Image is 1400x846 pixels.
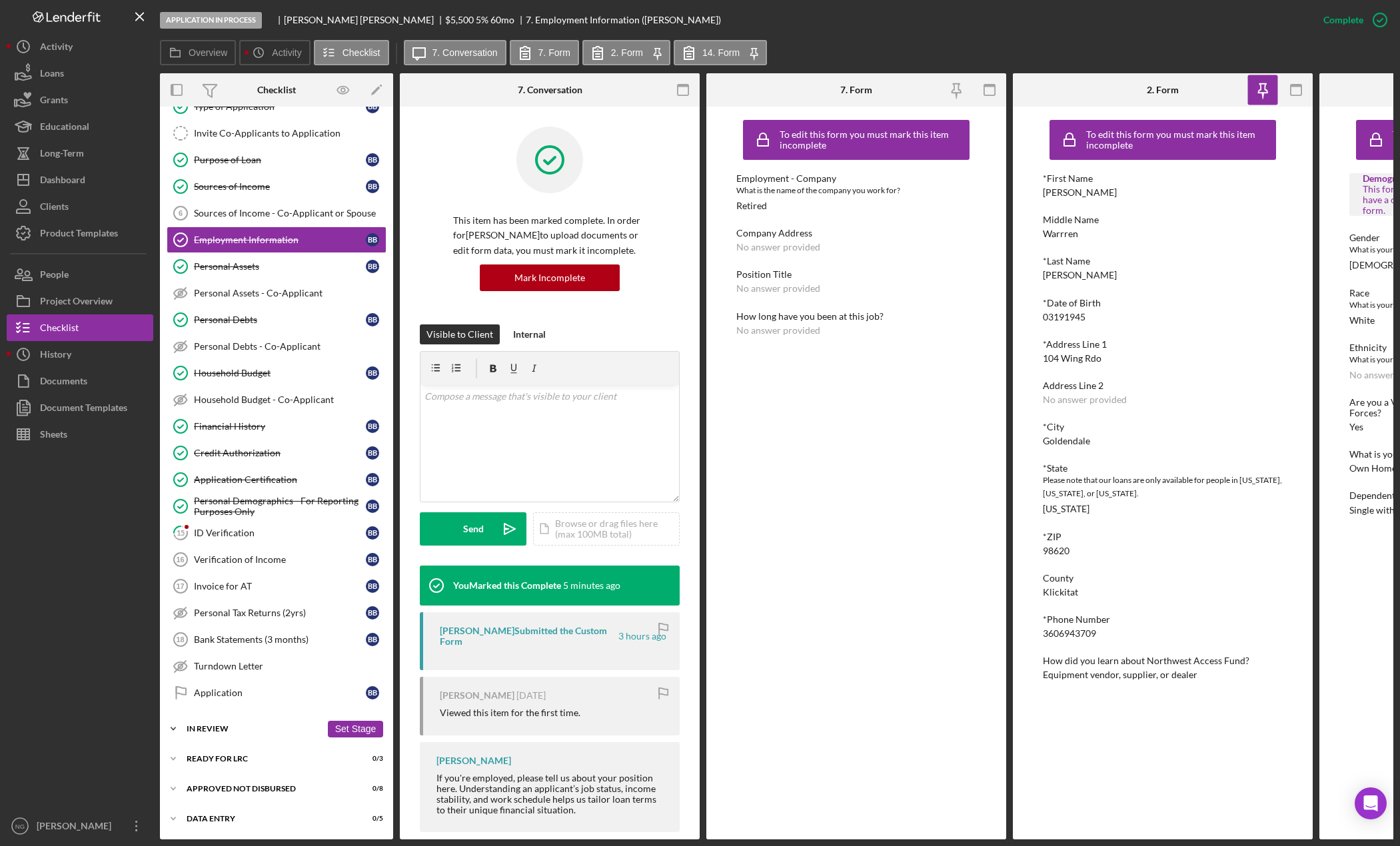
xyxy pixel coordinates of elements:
[257,85,296,95] div: Checklist
[194,687,366,698] div: Application
[7,421,153,448] a: Sheets
[194,528,366,538] div: ID Verification
[7,314,153,341] button: Checklist
[1043,669,1197,680] div: Equipment vendor, supplier, or dealer
[167,626,386,653] a: 18Bank Statements (3 months)BB
[40,314,79,344] div: Checklist
[40,113,89,143] div: Educational
[359,785,383,793] div: 0 / 8
[404,40,506,65] button: 7. Conversation
[167,440,386,466] a: Credit AuthorizationBB
[194,208,386,218] div: Sources of Income - Co-Applicant or Spouse
[518,85,582,95] div: 7. Conversation
[582,40,670,65] button: 2. Form
[526,15,721,25] div: 7. Employment Information ([PERSON_NAME])
[194,448,366,458] div: Credit Authorization
[187,755,350,763] div: Ready for LRC
[7,394,153,421] a: Document Templates
[1043,436,1090,446] div: Goldendale
[366,446,379,460] div: B B
[1323,7,1363,33] div: Complete
[1043,339,1283,350] div: *Address Line 1
[1043,298,1283,308] div: *Date of Birth
[1043,655,1283,666] div: How did you learn about Northwest Access Fund?
[7,140,153,167] button: Long-Term
[366,686,379,699] div: B B
[359,755,383,763] div: 0 / 3
[1043,353,1101,364] div: 104 Wing Rdo
[1043,463,1283,474] div: *State
[176,635,184,643] tspan: 18
[194,288,386,298] div: Personal Assets - Co-Applicant
[314,40,389,65] button: Checklist
[40,261,69,291] div: People
[7,813,153,839] button: NG[PERSON_NAME]
[7,193,153,220] a: Clients
[736,311,976,322] div: How long have you been at this job?
[453,213,646,258] p: This item has been marked complete. In order for [PERSON_NAME] to upload documents or edit form d...
[177,528,185,537] tspan: 15
[702,47,740,58] label: 14. Form
[432,47,498,58] label: 7. Conversation
[366,580,379,593] div: B B
[194,581,366,592] div: Invoice for AT
[194,496,366,517] div: Personal Demographics - For Reporting Purposes Only
[187,725,321,733] div: In Review
[40,341,71,371] div: History
[1043,256,1283,266] div: *Last Name
[7,33,153,60] button: Activity
[7,368,153,394] button: Documents
[674,40,767,65] button: 14. Form
[359,815,383,823] div: 0 / 5
[194,661,386,671] div: Turndown Letter
[40,368,87,398] div: Documents
[7,341,153,368] button: History
[194,368,366,378] div: Household Budget
[187,815,350,823] div: Data Entry
[426,324,493,344] div: Visible to Client
[476,15,488,25] div: 5 %
[194,155,366,165] div: Purpose of Loan
[1043,628,1096,639] div: 3606943709
[189,47,227,58] label: Overview
[40,394,127,424] div: Document Templates
[736,283,820,294] div: No answer provided
[440,626,616,647] div: [PERSON_NAME] Submitted the Custom Form
[736,242,820,252] div: No answer provided
[366,500,379,513] div: B B
[167,679,386,706] a: ApplicationBB
[366,313,379,326] div: B B
[7,288,153,314] a: Project Overview
[1043,422,1283,432] div: *City
[420,324,500,344] button: Visible to Client
[490,15,514,25] div: 60 mo
[618,631,666,641] time: 2025-10-06 19:51
[167,173,386,200] a: Sources of IncomeBB
[445,14,474,25] span: $5,500
[167,413,386,440] a: Financial HistoryBB
[1043,504,1089,514] div: [US_STATE]
[514,264,585,291] div: Mark Incomplete
[167,147,386,173] a: Purpose of LoanBB
[167,546,386,573] a: 16Verification of IncomeBB
[7,113,153,140] button: Educational
[840,85,872,95] div: 7. Form
[7,261,153,288] button: People
[272,47,301,58] label: Activity
[194,421,366,432] div: Financial History
[366,553,379,566] div: B B
[176,556,184,564] tspan: 16
[366,153,379,167] div: B B
[194,394,386,405] div: Household Budget - Co-Applicant
[7,60,153,87] button: Loans
[194,608,366,618] div: Personal Tax Returns (2yrs)
[611,47,643,58] label: 2. Form
[506,324,552,344] button: Internal
[1349,422,1363,432] div: Yes
[15,823,25,830] text: NG
[436,755,511,766] div: [PERSON_NAME]
[736,201,767,211] div: Retired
